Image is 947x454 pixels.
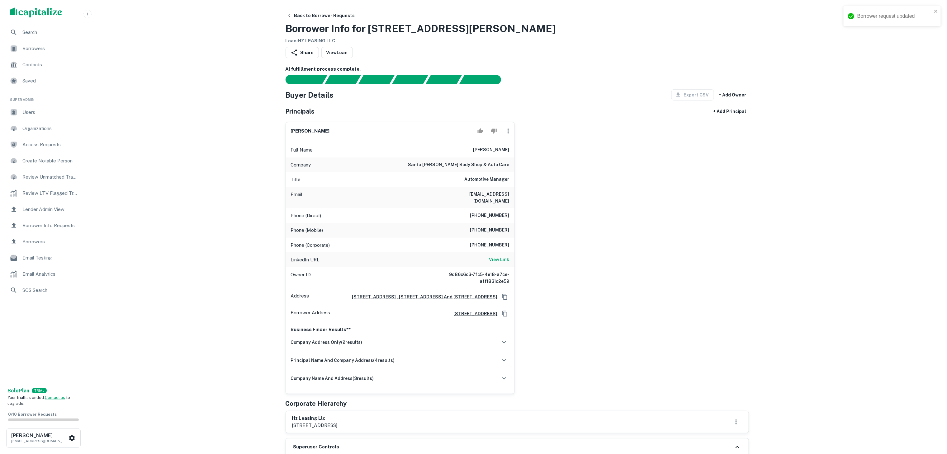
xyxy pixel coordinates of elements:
a: Organizations [5,121,82,136]
p: Company [291,161,311,169]
p: Address [291,292,309,302]
span: Contacts [22,61,78,68]
h6: [PERSON_NAME] [11,433,67,438]
h6: [PHONE_NUMBER] [470,227,509,234]
a: Saved [5,73,82,88]
h6: [EMAIL_ADDRESS][DOMAIN_NAME] [435,191,509,204]
button: Reject [488,125,499,137]
h6: Superuser Controls [293,443,339,451]
a: Contacts [5,57,82,72]
iframe: Chat Widget [916,404,947,434]
h6: [PERSON_NAME] [473,146,509,154]
h6: [PERSON_NAME] [291,128,330,135]
button: Back to Borrower Requests [284,10,357,21]
a: Lender Admin View [5,202,82,217]
span: Create Notable Person [22,157,78,165]
a: Review LTV Flagged Transactions [5,186,82,201]
button: close [934,9,938,15]
span: Search [22,29,78,36]
button: Copy Address [500,309,509,318]
p: Full Name [291,146,313,154]
a: SoloPlan [7,387,29,395]
button: + Add Owner [717,89,749,101]
p: Phone (Mobile) [291,227,323,234]
button: Copy Address [500,292,509,302]
div: TRIAL [32,388,47,393]
div: Borrower request updated [857,12,932,20]
h6: AI fulfillment process complete. [286,66,749,73]
span: Borrowers [22,238,78,246]
a: Borrowers [5,41,82,56]
a: Email Analytics [5,267,82,282]
div: Principals found, still searching for contact information. This may take time... [425,75,462,84]
h5: Corporate Hierarchy [286,399,347,408]
a: ViewLoan [321,47,353,58]
p: Title [291,176,301,183]
span: Borrower Info Requests [22,222,78,229]
h6: View Link [489,256,509,263]
a: Search [5,25,82,40]
a: [STREET_ADDRESS] [449,310,498,317]
span: Users [22,109,78,116]
div: Email Testing [5,250,82,265]
span: Organizations [22,125,78,132]
h6: 9d86c6c3-7fc5-4e18-a7ce-aff1831c2e59 [435,271,509,285]
p: Business Finder Results** [291,326,509,333]
div: Principals found, AI now looking for contact information... [392,75,428,84]
h6: company address only ( 2 results) [291,339,362,346]
h6: [PHONE_NUMBER] [470,212,509,219]
p: Email [291,191,303,204]
a: Users [5,105,82,120]
div: AI fulfillment process complete. [459,75,509,84]
span: Email Testing [22,254,78,262]
span: Lender Admin View [22,206,78,213]
button: + Add Principal [711,106,749,117]
p: Borrower Address [291,309,330,318]
span: Saved [22,77,78,85]
div: Your request is received and processing... [324,75,361,84]
h6: santa [PERSON_NAME] body shop & auto care [408,161,509,169]
p: Phone (Corporate) [291,241,330,249]
span: Your trial has ended. to upgrade. [7,395,70,406]
a: Access Requests [5,137,82,152]
h6: [PHONE_NUMBER] [470,241,509,249]
a: Create Notable Person [5,153,82,168]
a: [STREET_ADDRESS] , [STREET_ADDRESS] And [STREET_ADDRESS] [347,293,498,300]
button: Share [286,47,319,58]
h6: Automotive Manager [465,176,509,183]
p: Owner ID [291,271,311,285]
button: [PERSON_NAME][EMAIL_ADDRESS][DOMAIN_NAME] [6,428,81,448]
img: capitalize-logo.png [10,7,62,17]
h5: Principals [286,107,315,116]
p: [STREET_ADDRESS] [292,422,338,429]
h4: Buyer Details [286,89,334,101]
p: Phone (Direct) [291,212,321,219]
li: Super Admin [5,90,82,105]
div: Borrower Info Requests [5,218,82,233]
a: Borrowers [5,234,82,249]
div: Documents found, AI parsing details... [358,75,395,84]
h3: Borrower Info for [STREET_ADDRESS][PERSON_NAME] [286,21,556,36]
button: Accept [475,125,486,137]
a: Review Unmatched Transactions [5,170,82,185]
span: Borrowers [22,45,78,52]
span: Email Analytics [22,270,78,278]
a: Contact us [45,395,65,400]
p: LinkedIn URL [291,256,320,264]
h6: hz leasing llc [292,415,338,422]
div: SOS Search [5,283,82,298]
